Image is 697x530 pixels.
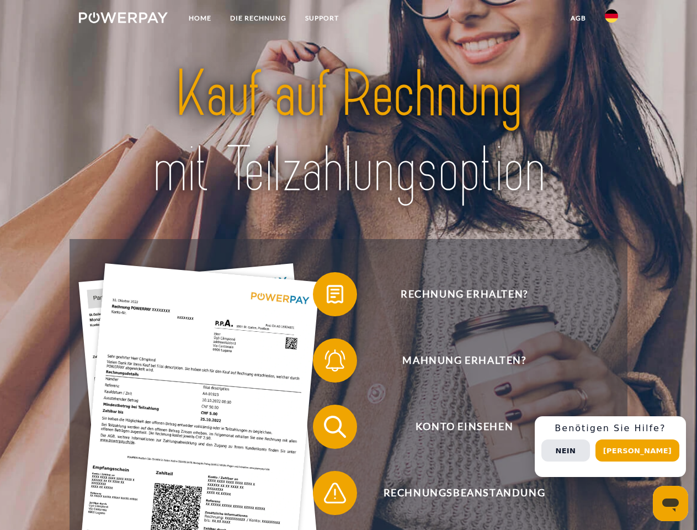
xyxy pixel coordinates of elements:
button: Mahnung erhalten? [313,338,600,383]
img: qb_bell.svg [321,347,349,374]
img: qb_bill.svg [321,280,349,308]
span: Rechnungsbeanstandung [329,471,599,515]
img: logo-powerpay-white.svg [79,12,168,23]
button: Nein [541,439,590,462]
h3: Benötigen Sie Hilfe? [541,423,679,434]
a: agb [561,8,595,28]
a: SUPPORT [296,8,348,28]
span: Rechnung erhalten? [329,272,599,316]
button: Konto einsehen [313,405,600,449]
a: DIE RECHNUNG [221,8,296,28]
img: de [605,9,618,23]
span: Mahnung erhalten? [329,338,599,383]
button: Rechnung erhalten? [313,272,600,316]
iframe: Schaltfläche zum Öffnen des Messaging-Fensters [653,486,688,521]
div: Schnellhilfe [535,416,686,477]
button: Rechnungsbeanstandung [313,471,600,515]
img: qb_warning.svg [321,479,349,507]
img: title-powerpay_de.svg [105,53,592,211]
img: qb_search.svg [321,413,349,441]
button: [PERSON_NAME] [595,439,679,462]
span: Konto einsehen [329,405,599,449]
a: Home [179,8,221,28]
